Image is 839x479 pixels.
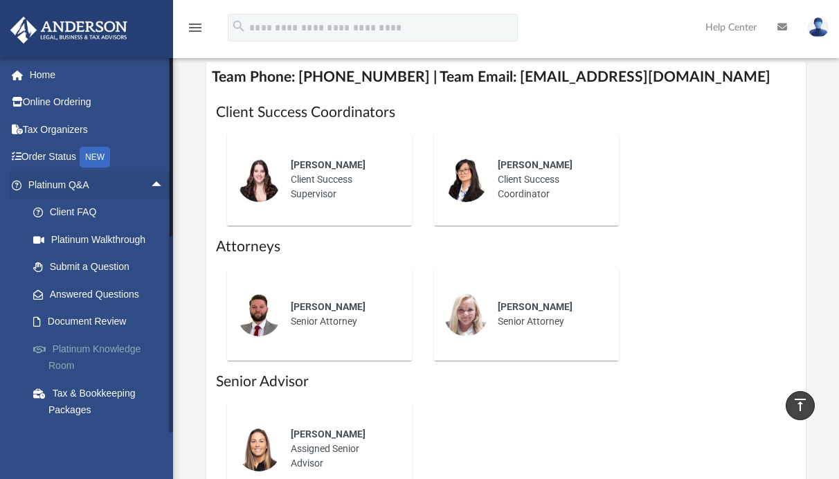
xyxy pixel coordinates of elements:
[281,290,402,338] div: Senior Attorney
[237,292,281,336] img: thumbnail
[10,171,185,199] a: Platinum Q&Aarrow_drop_up
[10,116,185,143] a: Tax Organizers
[498,159,572,170] span: [PERSON_NAME]
[19,280,185,308] a: Answered Questions
[792,397,809,413] i: vertical_align_top
[237,427,281,471] img: thumbnail
[206,62,806,93] h4: Team Phone: [PHONE_NUMBER] | Team Email: [EMAIL_ADDRESS][DOMAIN_NAME]
[19,308,185,336] a: Document Review
[216,372,796,392] h1: Senior Advisor
[291,428,366,440] span: [PERSON_NAME]
[231,19,246,34] i: search
[237,158,281,202] img: thumbnail
[786,391,815,420] a: vertical_align_top
[498,301,572,312] span: [PERSON_NAME]
[281,148,402,211] div: Client Success Supervisor
[444,292,488,336] img: thumbnail
[19,199,185,226] a: Client FAQ
[216,237,796,257] h1: Attorneys
[291,159,366,170] span: [PERSON_NAME]
[488,148,609,211] div: Client Success Coordinator
[6,17,132,44] img: Anderson Advisors Platinum Portal
[80,147,110,168] div: NEW
[150,171,178,199] span: arrow_drop_up
[19,379,185,424] a: Tax & Bookkeeping Packages
[19,335,185,379] a: Platinum Knowledge Room
[187,19,204,36] i: menu
[216,102,796,123] h1: Client Success Coordinators
[19,253,185,281] a: Submit a Question
[10,143,185,172] a: Order StatusNEW
[488,290,609,338] div: Senior Attorney
[10,61,185,89] a: Home
[808,17,829,37] img: User Pic
[19,424,185,451] a: Land Trust & Deed Forum
[10,89,185,116] a: Online Ordering
[291,301,366,312] span: [PERSON_NAME]
[187,26,204,36] a: menu
[444,158,488,202] img: thumbnail
[19,226,185,253] a: Platinum Walkthrough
